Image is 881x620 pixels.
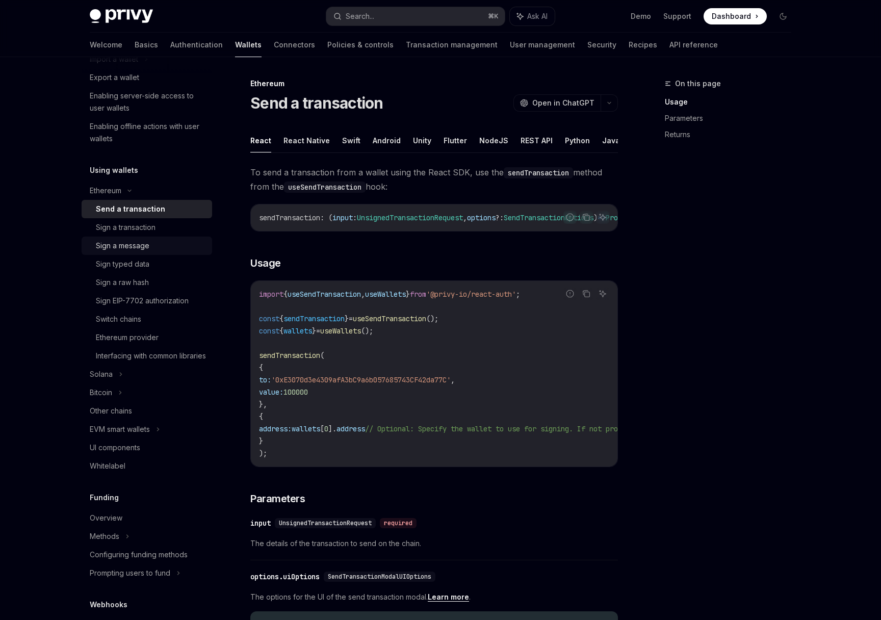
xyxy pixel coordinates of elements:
span: The details of the transaction to send on the chain. [250,537,618,550]
a: Send a transaction [82,200,212,218]
span: { [279,314,283,323]
span: : ( [320,213,332,222]
a: Parameters [665,110,799,126]
button: NodeJS [479,128,508,152]
button: React [250,128,271,152]
div: Ethereum [250,79,618,89]
span: , [361,290,365,299]
div: input [250,518,271,528]
div: options.uiOptions [250,572,320,582]
button: Flutter [444,128,467,152]
div: Solana [90,368,113,380]
span: sendTransaction [259,213,320,222]
img: dark logo [90,9,153,23]
span: import [259,290,283,299]
span: : [353,213,357,222]
a: Sign typed data [82,255,212,273]
span: ; [516,290,520,299]
a: Whitelabel [82,457,212,475]
a: Enabling offline actions with user wallets [82,117,212,148]
button: Search...⌘K [326,7,505,25]
span: Dashboard [712,11,751,21]
a: Transaction management [406,33,498,57]
span: (); [361,326,373,335]
span: ]. [328,424,336,433]
span: address [336,424,365,433]
button: Swift [342,128,360,152]
button: Android [373,128,401,152]
a: Sign a message [82,237,212,255]
span: SendTransactionModalUIOptions [328,573,431,581]
span: Open in ChatGPT [532,98,594,108]
a: Recipes [629,33,657,57]
button: Toggle dark mode [775,8,791,24]
div: Overview [90,512,122,524]
code: sendTransaction [504,167,573,178]
span: sendTransaction [283,314,345,323]
a: Basics [135,33,158,57]
span: 0 [324,424,328,433]
div: Sign a raw hash [96,276,149,289]
span: Ask AI [527,11,548,21]
button: Ask AI [596,287,609,300]
span: ⌘ K [488,12,499,20]
div: Search... [346,10,374,22]
div: EVM smart wallets [90,423,150,435]
div: Sign typed data [96,258,149,270]
span: , [451,375,455,384]
div: Send a transaction [96,203,165,215]
a: Sign EIP-7702 authorization [82,292,212,310]
span: UnsignedTransactionRequest [279,519,372,527]
div: Sign EIP-7702 authorization [96,295,189,307]
span: { [279,326,283,335]
span: useWallets [365,290,406,299]
div: Enabling server-side access to user wallets [90,90,206,114]
span: SendTransactionOptions [504,213,593,222]
span: } [312,326,316,335]
h1: Send a transaction [250,94,383,112]
button: React Native [283,128,330,152]
span: ?: [496,213,504,222]
span: const [259,314,279,323]
a: Sign a transaction [82,218,212,237]
div: Whitelabel [90,460,125,472]
a: Support [663,11,691,21]
span: UnsignedTransactionRequest [357,213,463,222]
a: Demo [631,11,651,21]
a: Connectors [274,33,315,57]
span: { [283,290,288,299]
code: useSendTransaction [284,182,366,193]
h5: Webhooks [90,599,127,611]
span: { [259,412,263,421]
span: wallets [292,424,320,433]
span: useWallets [320,326,361,335]
div: Interfacing with common libraries [96,350,206,362]
a: Other chains [82,402,212,420]
div: Sign a transaction [96,221,156,234]
div: Switch chains [96,313,141,325]
span: } [406,290,410,299]
span: ( [320,351,324,360]
a: API reference [669,33,718,57]
span: (); [426,314,438,323]
span: ) [593,213,598,222]
span: 100000 [283,387,308,397]
button: Ask AI [510,7,555,25]
button: Java [602,128,620,152]
div: UI components [90,442,140,454]
button: REST API [521,128,553,152]
div: required [380,518,417,528]
a: User management [510,33,575,57]
a: Ethereum provider [82,328,212,347]
div: Export a wallet [90,71,139,84]
button: Unity [413,128,431,152]
span: options [467,213,496,222]
div: Ethereum provider [96,331,159,344]
span: On this page [675,77,721,90]
span: wallets [283,326,312,335]
div: Ethereum [90,185,121,197]
span: } [345,314,349,323]
span: = [349,314,353,323]
a: Sign a raw hash [82,273,212,292]
div: Configuring funding methods [90,549,188,561]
